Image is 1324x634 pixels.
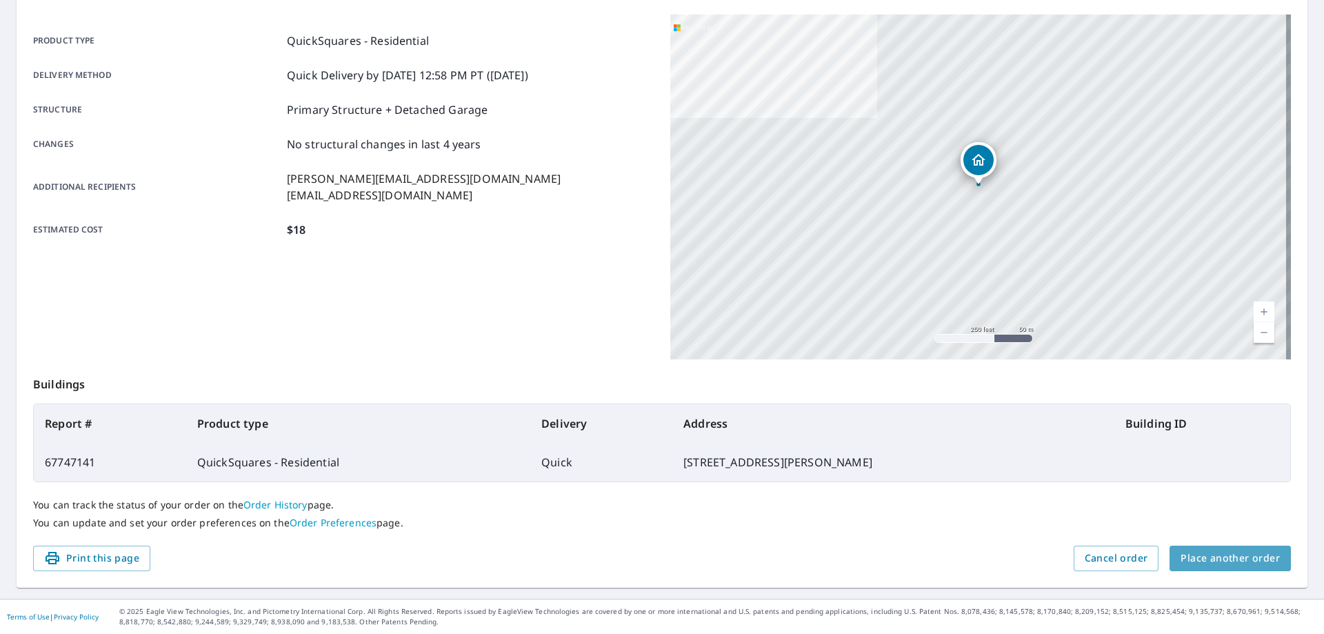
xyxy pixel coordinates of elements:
td: 67747141 [34,443,186,482]
a: Order Preferences [290,516,377,529]
td: [STREET_ADDRESS][PERSON_NAME] [672,443,1114,482]
a: Privacy Policy [54,612,99,622]
p: Delivery method [33,67,281,83]
p: You can track the status of your order on the page. [33,499,1291,511]
p: You can update and set your order preferences on the page. [33,517,1291,529]
p: Additional recipients [33,170,281,204]
p: [EMAIL_ADDRESS][DOMAIN_NAME] [287,187,561,204]
th: Product type [186,404,530,443]
th: Address [672,404,1114,443]
p: © 2025 Eagle View Technologies, Inc. and Pictometry International Corp. All Rights Reserved. Repo... [119,606,1317,627]
button: Print this page [33,546,150,571]
th: Report # [34,404,186,443]
button: Cancel order [1074,546,1159,571]
p: [PERSON_NAME][EMAIL_ADDRESS][DOMAIN_NAME] [287,170,561,187]
p: | [7,613,99,621]
span: Place another order [1181,550,1280,567]
p: Primary Structure + Detached Garage [287,101,488,118]
p: Quick Delivery by [DATE] 12:58 PM PT ([DATE]) [287,67,528,83]
button: Place another order [1170,546,1291,571]
a: Order History [243,498,308,511]
p: $18 [287,221,305,238]
p: Estimated cost [33,221,281,238]
a: Terms of Use [7,612,50,622]
p: Changes [33,136,281,152]
td: QuickSquares - Residential [186,443,530,482]
p: Product type [33,32,281,49]
p: Buildings [33,359,1291,404]
a: Current Level 17, Zoom In [1254,301,1274,322]
p: QuickSquares - Residential [287,32,429,49]
th: Delivery [530,404,672,443]
p: Structure [33,101,281,118]
div: Dropped pin, building 1, Residential property, 107 James St Leechburg, PA 15656 [961,142,996,185]
a: Current Level 17, Zoom Out [1254,322,1274,343]
span: Cancel order [1085,550,1148,567]
span: Print this page [44,550,139,567]
p: No structural changes in last 4 years [287,136,481,152]
th: Building ID [1114,404,1290,443]
td: Quick [530,443,672,482]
